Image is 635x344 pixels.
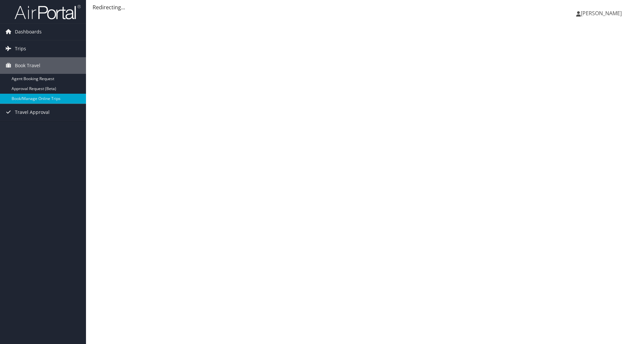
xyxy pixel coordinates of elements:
span: Travel Approval [15,104,50,121]
span: Trips [15,40,26,57]
span: Book Travel [15,57,40,74]
a: [PERSON_NAME] [576,3,628,23]
span: [PERSON_NAME] [581,10,622,17]
div: Redirecting... [93,3,628,11]
img: airportal-logo.png [15,4,81,20]
span: Dashboards [15,24,42,40]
